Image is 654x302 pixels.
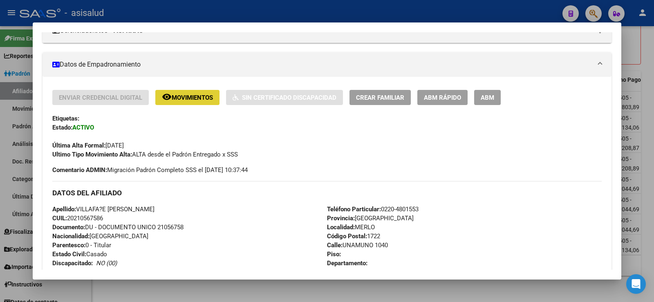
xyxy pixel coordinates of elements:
span: DU - DOCUMENTO UNICO 21056758 [52,224,184,231]
span: ALTA desde el Padrón Entregado x SSS [52,151,238,158]
mat-expansion-panel-header: Datos de Empadronamiento [43,52,611,77]
button: Crear Familiar [349,90,411,105]
strong: Última Alta Formal: [52,142,105,149]
strong: Etiquetas: [52,115,79,122]
mat-icon: remove_red_eye [162,92,172,102]
strong: Ultimo Tipo Movimiento Alta: [52,151,132,158]
mat-panel-title: Datos de Empadronamiento [52,60,592,69]
strong: Departamento: [327,259,367,267]
strong: Estado Civil: [52,251,86,258]
button: Enviar Credencial Digital [52,90,149,105]
button: ABM Rápido [417,90,468,105]
strong: Parentesco: [52,242,85,249]
span: 1722 [327,233,380,240]
strong: ACTIVO [72,124,94,131]
button: Movimientos [155,90,219,105]
span: VILLAFA?E [PERSON_NAME] [52,206,155,213]
span: M [52,268,73,276]
span: 20210567586 [52,215,103,222]
span: 0220-4801553 [327,206,419,213]
strong: Sexo: [52,268,67,276]
span: Casado [52,251,107,258]
span: [GEOGRAPHIC_DATA] [327,215,414,222]
span: ABM Rápido [424,94,461,101]
span: Movimientos [172,94,213,101]
strong: Calle: [327,242,343,249]
strong: Discapacitado: [52,259,93,267]
strong: Localidad: [327,224,355,231]
span: MERLO [327,224,375,231]
span: UNAMUNO 1040 [327,242,388,249]
i: NO (00) [96,259,117,267]
div: Open Intercom Messenger [626,274,646,294]
strong: Nacionalidad: [52,233,90,240]
strong: Documento: [52,224,85,231]
button: Sin Certificado Discapacidad [226,90,343,105]
strong: Teléfono Particular: [327,206,381,213]
span: [DATE] [52,142,124,149]
span: Enviar Credencial Digital [59,94,142,101]
span: Crear Familiar [356,94,404,101]
strong: Código Postal: [327,233,367,240]
strong: CUIL: [52,215,67,222]
span: [GEOGRAPHIC_DATA] [52,233,148,240]
strong: Apellido: [52,206,76,213]
strong: Estado: [52,124,72,131]
span: 0 - Titular [52,242,111,249]
h3: DATOS DEL AFILIADO [52,188,602,197]
strong: Piso: [327,251,341,258]
span: Migración Padrón Completo SSS el [DATE] 10:37:44 [52,166,248,174]
strong: Provincia: [327,215,355,222]
span: ABM [481,94,494,101]
span: Sin Certificado Discapacidad [242,94,336,101]
strong: Comentario ADMIN: [52,166,107,174]
button: ABM [474,90,501,105]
